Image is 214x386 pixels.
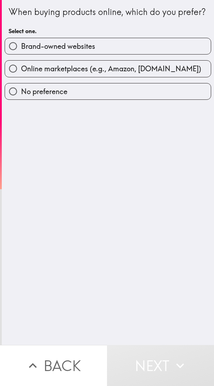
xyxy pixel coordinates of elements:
div: When buying products online, which do you prefer? [9,6,207,18]
button: Online marketplaces (e.g., Amazon, [DOMAIN_NAME]) [5,61,211,77]
button: No preference [5,83,211,99]
button: Next [107,345,214,386]
h6: Select one. [9,27,207,35]
button: Brand-owned websites [5,38,211,54]
span: Brand-owned websites [21,41,95,51]
span: No preference [21,87,67,97]
span: Online marketplaces (e.g., Amazon, [DOMAIN_NAME]) [21,64,201,74]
